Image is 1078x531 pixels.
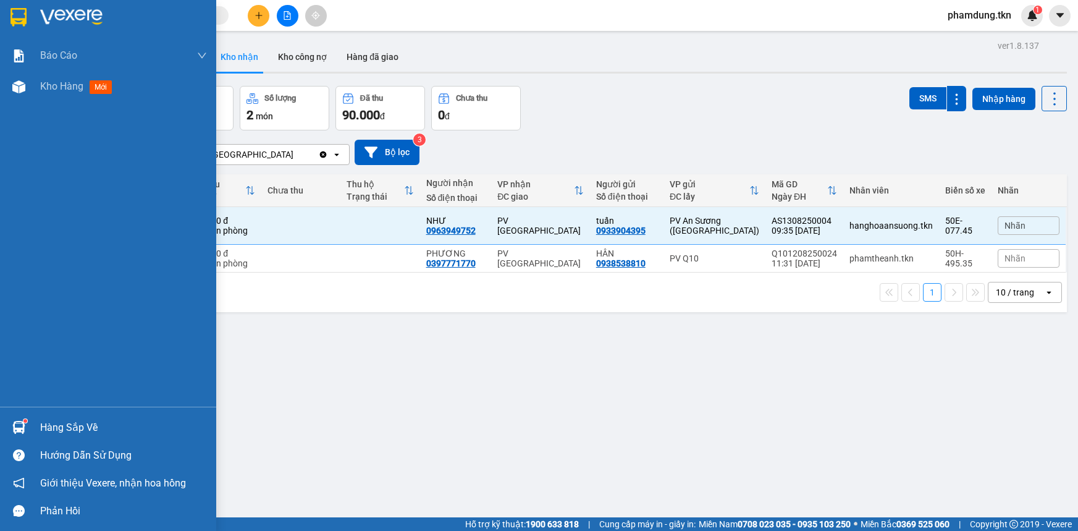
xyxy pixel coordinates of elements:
[332,150,342,159] svg: open
[663,174,765,207] th: Toggle SortBy
[896,519,950,529] strong: 0369 525 060
[772,226,837,236] div: 09:35 [DATE]
[335,86,425,130] button: Đã thu90.000đ
[188,174,261,207] th: Toggle SortBy
[40,475,186,491] span: Giới thiệu Vexere, nhận hoa hồng
[194,179,245,189] div: Đã thu
[12,80,25,93] img: warehouse-icon
[337,42,408,72] button: Hàng đã giao
[445,111,450,121] span: đ
[13,505,25,517] span: message
[861,517,950,531] span: Miền Bắc
[426,216,486,226] div: NHƯ
[305,5,327,27] button: aim
[40,446,207,465] div: Hướng dẫn sử dụng
[959,517,961,531] span: |
[211,42,268,72] button: Kho nhận
[497,179,573,189] div: VP nhận
[596,249,657,258] div: HÂN
[311,11,320,20] span: aim
[426,249,486,258] div: PHƯƠNG
[255,11,263,20] span: plus
[670,216,759,236] div: PV An Sương ([GEOGRAPHIC_DATA])
[318,150,328,159] svg: Clear value
[849,221,933,231] div: hanghoaansuong.tkn
[456,94,487,103] div: Chưa thu
[1044,287,1054,297] svg: open
[268,42,337,72] button: Kho công nợ
[360,94,383,103] div: Đã thu
[945,185,985,195] div: Biển số xe
[342,108,380,122] span: 90.000
[998,185,1059,195] div: Nhãn
[40,80,83,92] span: Kho hàng
[12,421,25,434] img: warehouse-icon
[1009,520,1018,529] span: copyright
[194,226,255,236] div: Tại văn phòng
[380,111,385,121] span: đ
[246,108,253,122] span: 2
[596,179,657,189] div: Người gửi
[670,192,749,202] div: ĐC lấy
[945,249,985,268] div: 50H-495.35
[497,216,583,236] div: PV [GEOGRAPHIC_DATA]
[772,192,827,202] div: Ngày ĐH
[23,419,27,423] sup: 1
[596,226,646,236] div: 0933904395
[426,178,486,188] div: Người nhận
[40,418,207,437] div: Hàng sắp về
[13,449,25,461] span: question-circle
[923,283,941,302] button: 1
[588,517,590,531] span: |
[596,216,657,226] div: tuấn
[938,7,1021,23] span: phamdung.tkn
[497,192,573,202] div: ĐC giao
[267,185,334,195] div: Chưa thu
[426,193,486,203] div: Số điện thoại
[596,192,657,202] div: Số điện thoại
[194,192,245,202] div: HTTT
[248,5,269,27] button: plus
[431,86,521,130] button: Chưa thu0đ
[264,94,296,103] div: Số lượng
[1055,10,1066,21] span: caret-down
[40,48,77,63] span: Báo cáo
[996,286,1034,299] div: 10 / trang
[526,519,579,529] strong: 1900 633 818
[13,477,25,489] span: notification
[596,258,646,268] div: 0938538810
[670,179,749,189] div: VP gửi
[1004,221,1025,231] span: Nhãn
[256,111,273,121] span: món
[854,522,857,527] span: ⚪️
[945,216,985,236] div: 50E-077.45
[90,80,112,94] span: mới
[426,226,476,236] div: 0963949752
[972,88,1035,110] button: Nhập hàng
[849,253,933,263] div: phamtheanh.tkn
[1035,6,1040,14] span: 1
[277,5,298,27] button: file-add
[12,49,25,62] img: solution-icon
[240,86,329,130] button: Số lượng2món
[849,185,933,195] div: Nhân viên
[347,179,403,189] div: Thu hộ
[772,258,837,268] div: 11:31 [DATE]
[599,517,696,531] span: Cung cấp máy in - giấy in:
[194,216,255,226] div: 60.000 đ
[738,519,851,529] strong: 0708 023 035 - 0935 103 250
[670,253,759,263] div: PV Q10
[438,108,445,122] span: 0
[347,192,403,202] div: Trạng thái
[765,174,843,207] th: Toggle SortBy
[491,174,589,207] th: Toggle SortBy
[197,51,207,61] span: down
[355,140,419,165] button: Bộ lọc
[1034,6,1042,14] sup: 1
[11,8,27,27] img: logo-vxr
[426,258,476,268] div: 0397771770
[998,39,1039,53] div: ver 1.8.137
[197,148,293,161] div: PV [GEOGRAPHIC_DATA]
[1004,253,1025,263] span: Nhãn
[340,174,419,207] th: Toggle SortBy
